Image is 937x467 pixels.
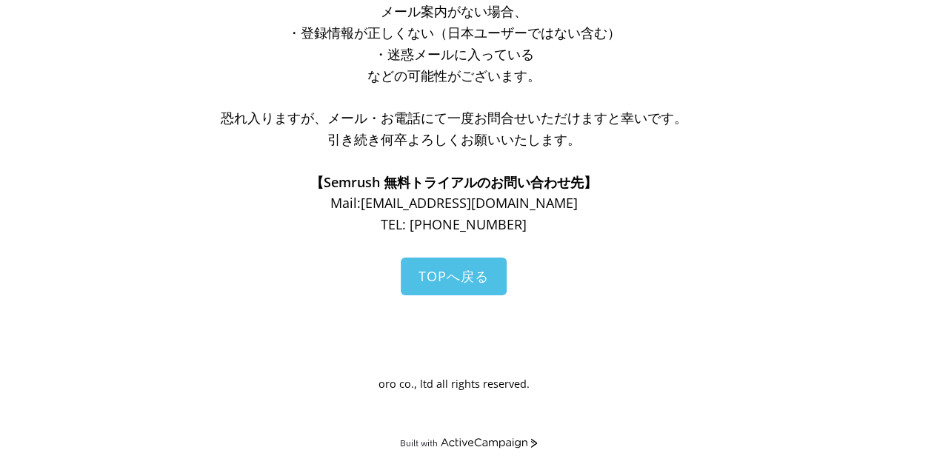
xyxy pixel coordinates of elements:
[400,437,438,448] div: Built with
[327,130,581,148] span: 引き続き何卒よろしくお願いいたします。
[287,24,621,41] span: ・登録情報が正しくない（日本ユーザーではない含む）
[330,194,578,212] span: Mail: [EMAIL_ADDRESS][DOMAIN_NAME]
[419,267,489,285] span: TOPへ戻る
[381,215,527,233] span: TEL: [PHONE_NUMBER]
[379,377,530,391] span: oro co., ltd all rights reserved.
[367,67,541,84] span: などの可能性がございます。
[310,173,597,191] span: 【Semrush 無料トライアルのお問い合わせ先】
[381,2,527,20] span: メール案内がない場合、
[221,109,687,127] span: 恐れ入りますが、メール・お電話にて一度お問合せいただけますと幸いです。
[401,258,507,295] a: TOPへ戻る
[374,45,534,63] span: ・迷惑メールに入っている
